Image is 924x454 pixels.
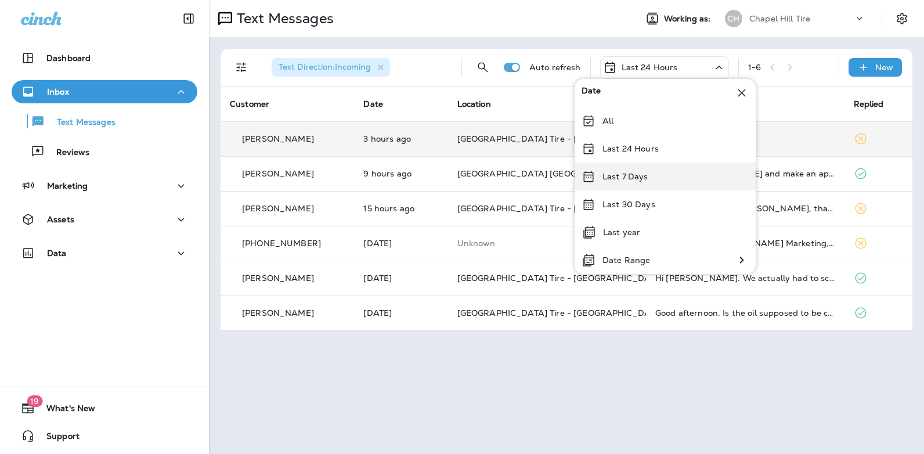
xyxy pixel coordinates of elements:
[748,63,761,72] div: 1 - 6
[47,215,74,224] p: Assets
[45,117,115,128] p: Text Messages
[12,174,197,197] button: Marketing
[47,248,67,258] p: Data
[363,169,438,178] p: Oct 12, 2025 11:20 AM
[12,208,197,231] button: Assets
[749,14,810,23] p: Chapel Hill Tire
[457,273,664,283] span: [GEOGRAPHIC_DATA] Tire - [GEOGRAPHIC_DATA]
[471,56,495,79] button: Search Messages
[655,308,835,318] div: Good afternoon. Is the oil supposed to be changed every 5,000 miles or 10,000 miles? The last oil...
[242,204,314,213] p: [PERSON_NAME]
[12,109,197,134] button: Text Messages
[602,116,613,125] p: All
[35,403,95,417] span: What's New
[232,10,334,27] p: Text Messages
[457,134,664,144] span: [GEOGRAPHIC_DATA] Tire - [GEOGRAPHIC_DATA]
[35,431,80,445] span: Support
[12,242,197,265] button: Data
[603,228,640,237] p: Last year
[46,53,91,63] p: Dashboard
[12,139,197,164] button: Reviews
[457,99,491,109] span: Location
[12,80,197,103] button: Inbox
[363,273,438,283] p: Oct 11, 2025 03:35 PM
[602,172,648,181] p: Last 7 Days
[12,397,197,420] button: 19What's New
[363,134,438,143] p: Oct 12, 2025 04:54 PM
[582,86,601,100] span: Date
[457,203,664,214] span: [GEOGRAPHIC_DATA] Tire - [GEOGRAPHIC_DATA]
[622,63,678,72] p: Last 24 Hours
[45,147,89,158] p: Reviews
[854,99,884,109] span: Replied
[242,239,321,248] p: [PHONE_NUMBER]
[242,169,314,178] p: [PERSON_NAME]
[875,63,893,72] p: New
[242,308,314,318] p: [PERSON_NAME]
[172,7,205,30] button: Collapse Sidebar
[279,62,371,72] span: Text Direction : Incoming
[242,134,314,143] p: [PERSON_NAME]
[363,239,438,248] p: Oct 11, 2025 05:05 PM
[47,87,69,96] p: Inbox
[363,308,438,318] p: Oct 11, 2025 11:17 AM
[12,424,197,448] button: Support
[602,200,655,209] p: Last 30 Days
[725,10,742,27] div: CH
[12,46,197,70] button: Dashboard
[230,56,253,79] button: Filters
[27,395,42,407] span: 19
[891,8,912,29] button: Settings
[529,63,581,72] p: Auto refresh
[457,308,664,318] span: [GEOGRAPHIC_DATA] Tire - [GEOGRAPHIC_DATA]
[363,99,383,109] span: Date
[664,14,713,24] span: Working as:
[457,239,637,248] p: This customer does not have a last location and the phone number they messaged is not assigned to...
[655,273,835,283] div: Hi Aaron. We actually had to scrap the Fiesta, so you can take it off the system. Thanks though!
[47,181,88,190] p: Marketing
[230,99,269,109] span: Customer
[363,204,438,213] p: Oct 12, 2025 04:45 AM
[242,273,314,283] p: [PERSON_NAME]
[602,255,650,265] p: Date Range
[602,144,659,153] p: Last 24 Hours
[457,168,640,179] span: [GEOGRAPHIC_DATA] [GEOGRAPHIC_DATA]
[272,58,390,77] div: Text Direction:Incoming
